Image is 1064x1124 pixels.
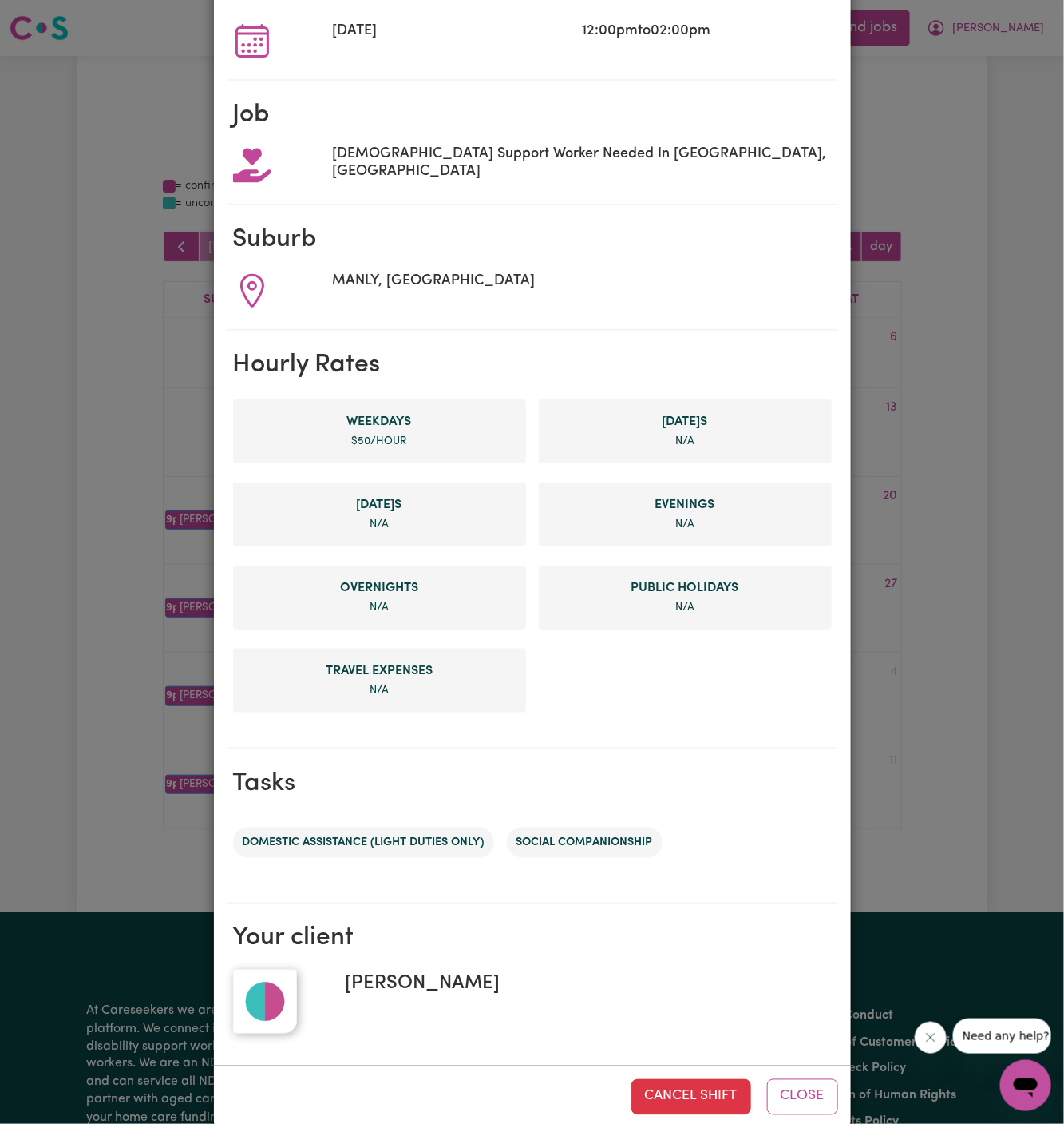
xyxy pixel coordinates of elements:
span: Public Holiday rate [552,578,819,598]
span: not specified [370,602,389,613]
span: Saturday rate [552,412,819,431]
span: [PERSON_NAME] [333,970,500,999]
span: MANLY, [GEOGRAPHIC_DATA] [333,273,536,291]
span: Evening rate [552,495,819,514]
h2: Job [233,100,832,130]
iframe: Message from company [953,1019,1051,1054]
h2: Hourly Rates [233,350,832,380]
span: [DATE] [333,23,382,41]
button: Cancel Shift [631,1079,751,1114]
iframe: Button to launch messaging window [1000,1060,1051,1111]
span: Weekday rate [246,412,513,431]
span: not specified [675,436,694,447]
span: 12:00pm to 02:00pm [582,23,710,41]
h2: Your client [233,923,832,954]
span: Travel Expense rate [246,661,513,681]
img: default_profile_pic.99ad5853.jpg [233,970,297,1034]
h2: Suburb [233,224,832,255]
span: $ 50 /hour [352,436,407,447]
span: Sunday rate [246,495,513,514]
span: [DEMOGRAPHIC_DATA] Support Worker Needed In [GEOGRAPHIC_DATA], [GEOGRAPHIC_DATA] [333,146,832,181]
li: Domestic assistance (light duties only) [233,828,494,858]
span: not specified [675,602,694,613]
h2: Tasks [233,769,832,799]
iframe: Close message [915,1022,947,1054]
button: Close [767,1079,838,1114]
span: Overnight rate [246,578,513,598]
span: not specified [370,685,389,696]
span: not specified [370,519,389,530]
span: not specified [675,519,694,530]
li: Social companionship [507,828,663,858]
